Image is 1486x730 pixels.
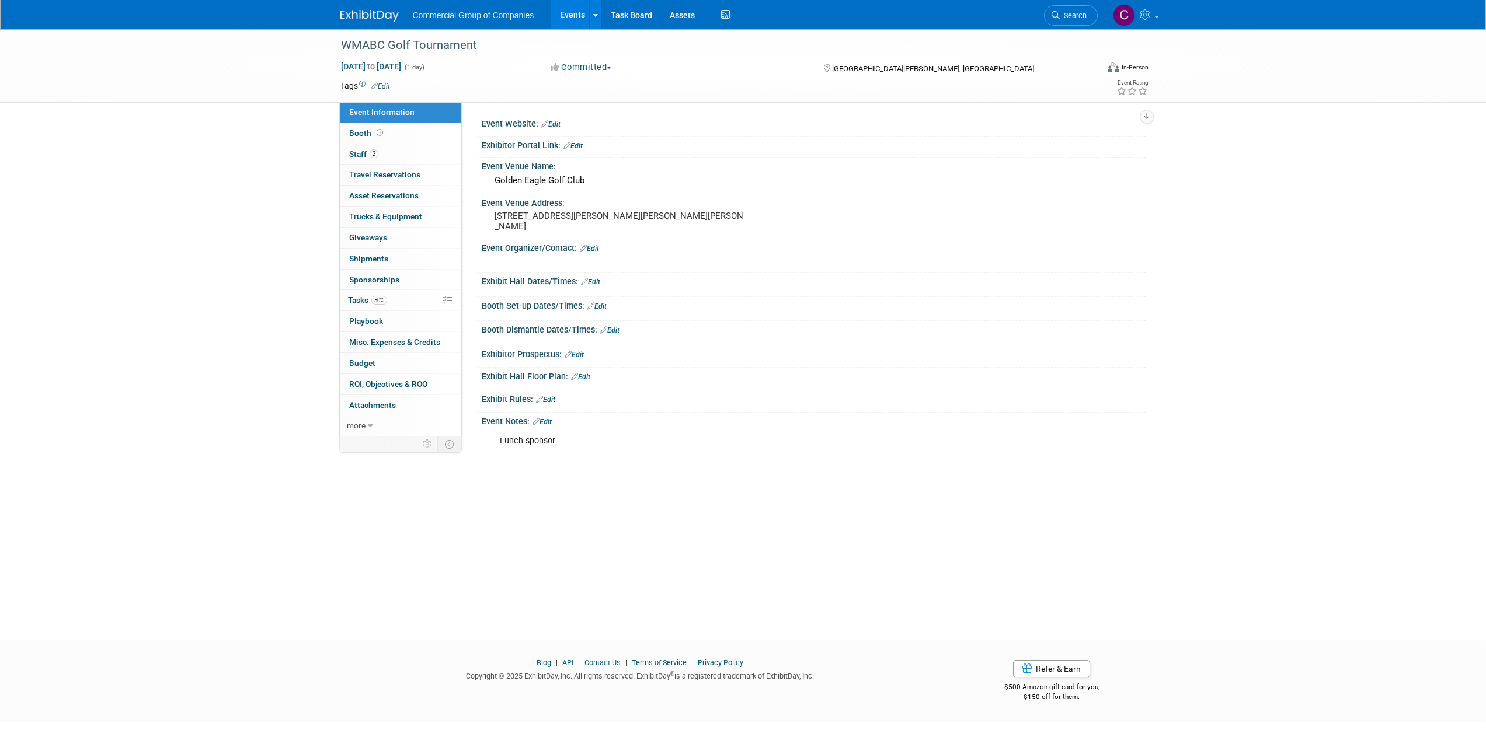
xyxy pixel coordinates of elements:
span: Commercial Group of Companies [413,11,534,20]
a: Contact Us [584,658,621,667]
div: Exhibit Rules: [482,390,1146,406]
span: Booth [349,128,385,138]
span: Search [1060,11,1087,20]
span: (1 day) [403,64,424,71]
button: Committed [547,61,616,74]
div: Event Format [1029,61,1149,78]
a: Asset Reservations [340,186,461,206]
div: Lunch sponsor [492,429,1018,453]
div: In-Person [1121,63,1149,72]
a: Budget [340,353,461,373]
span: Event Information [349,107,415,117]
a: Event Information [340,102,461,123]
div: Exhibit Hall Floor Plan: [482,368,1146,383]
div: Event Website: [482,115,1146,130]
a: Edit [581,278,600,286]
span: Staff [349,149,378,159]
span: | [575,658,583,667]
span: 2 [370,149,378,158]
pre: [STREET_ADDRESS][PERSON_NAME][PERSON_NAME][PERSON_NAME] [495,211,746,232]
a: ROI, Objectives & ROO [340,374,461,394]
a: Giveaways [340,228,461,248]
div: Copyright © 2025 ExhibitDay, Inc. All rights reserved. ExhibitDay is a registered trademark of Ex... [340,668,941,682]
a: Edit [580,245,599,253]
div: Exhibit Hall Dates/Times: [482,273,1146,288]
span: Giveaways [349,233,387,242]
div: Event Rating [1116,80,1148,86]
span: | [688,658,696,667]
a: Misc. Expenses & Credits [340,332,461,352]
td: Tags [340,80,390,92]
span: Sponsorships [349,275,399,284]
span: Trucks & Equipment [349,212,422,221]
a: Edit [565,351,584,359]
span: 50% [371,296,387,305]
a: Edit [541,120,561,128]
a: Playbook [340,311,461,331]
img: ExhibitDay [340,10,399,22]
img: Format-Inperson.png [1108,62,1119,72]
span: Travel Reservations [349,170,420,179]
div: Event Organizer/Contact: [482,239,1146,254]
div: Booth Dismantle Dates/Times: [482,321,1146,336]
a: Tasks50% [340,290,461,310]
div: Exhibitor Prospectus: [482,345,1146,361]
a: Blog [537,658,551,667]
a: Staff2 [340,144,461,165]
span: Playbook [349,316,383,326]
a: Edit [571,373,590,381]
span: Budget [349,358,375,368]
span: [DATE] [DATE] [340,61,402,72]
span: | [553,658,561,667]
span: ROI, Objectives & ROO [349,379,427,389]
span: Tasks [348,295,387,305]
sup: ® [670,670,674,677]
a: Terms of Service [632,658,687,667]
a: Trucks & Equipment [340,207,461,227]
div: $150 off for them. [958,692,1146,702]
span: to [366,62,377,71]
a: Edit [533,418,552,426]
div: Exhibitor Portal Link: [482,137,1146,152]
a: Edit [371,82,390,90]
span: Shipments [349,254,388,263]
span: [GEOGRAPHIC_DATA][PERSON_NAME], [GEOGRAPHIC_DATA] [832,64,1034,73]
a: Refer & Earn [1013,660,1090,677]
div: $500 Amazon gift card for you, [958,675,1146,701]
a: Privacy Policy [698,658,743,667]
div: Booth Set-up Dates/Times: [482,297,1146,312]
span: more [347,421,366,430]
div: Event Notes: [482,413,1146,428]
a: Edit [563,142,583,150]
div: Event Venue Address: [482,194,1146,209]
div: WMABC Golf Tournament [337,35,1080,56]
a: API [562,658,573,667]
div: Golden Eagle Golf Club [490,172,1137,190]
div: Event Venue Name: [482,158,1146,172]
a: Sponsorships [340,270,461,290]
span: Asset Reservations [349,191,419,200]
a: Edit [587,302,607,310]
span: Attachments [349,400,396,410]
a: more [340,415,461,436]
span: | [622,658,630,667]
img: Cole Mattern [1113,4,1135,26]
a: Travel Reservations [340,165,461,185]
span: Booth not reserved yet [374,128,385,137]
a: Search [1044,5,1098,26]
a: Shipments [340,249,461,269]
a: Edit [536,396,555,404]
a: Edit [600,326,620,334]
span: Misc. Expenses & Credits [349,337,440,347]
td: Toggle Event Tabs [437,436,461,452]
td: Personalize Event Tab Strip [417,436,438,452]
a: Booth [340,123,461,144]
a: Attachments [340,395,461,415]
